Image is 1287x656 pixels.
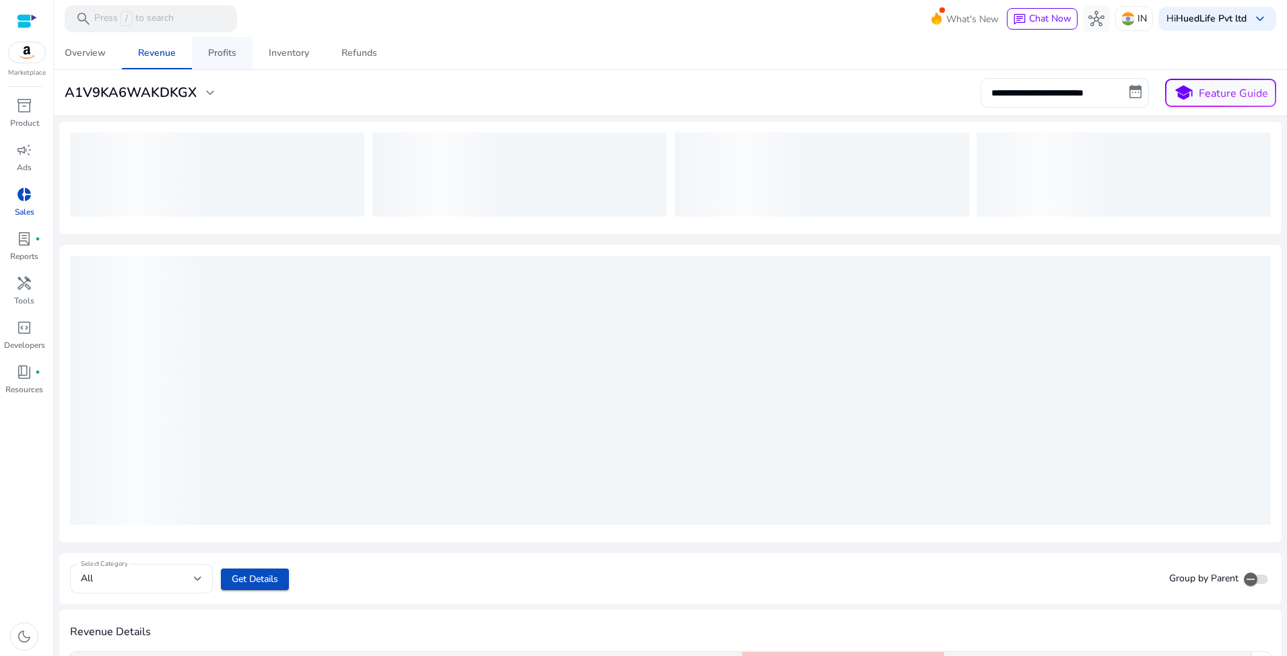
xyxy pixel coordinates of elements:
div: loading [70,256,1271,525]
mat-label: Select Category [81,559,128,569]
span: Chat Now [1029,12,1071,25]
span: expand_more [202,85,218,101]
div: Refunds [341,48,377,58]
span: fiber_manual_record [35,369,40,375]
div: loading [675,133,969,217]
p: Hi [1166,14,1247,24]
span: code_blocks [16,320,32,336]
span: search [75,11,92,27]
div: Inventory [269,48,309,58]
p: Tools [14,295,34,307]
div: loading [70,133,364,217]
span: handyman [16,275,32,291]
p: Reports [10,250,38,262]
h4: Revenue Details [70,626,1271,639]
div: Profits [208,48,236,58]
p: Press to search [94,11,174,26]
b: HuedLife Pvt ltd [1176,12,1247,25]
h3: A1V9KA6WAKDKGX [65,85,197,101]
span: fiber_manual_record [35,236,40,242]
span: Group by Parent [1169,572,1239,585]
img: in.svg [1121,12,1135,26]
span: campaign [16,142,32,158]
button: Get Details [221,569,289,590]
span: inventory_2 [16,98,32,114]
div: loading [977,133,1271,217]
span: Get Details [232,572,278,586]
span: dark_mode [16,628,32,645]
img: amazon.svg [9,42,45,63]
button: hub [1083,5,1110,32]
span: / [121,11,133,26]
p: Feature Guide [1199,85,1268,102]
span: What's New [946,7,999,31]
div: Revenue [138,48,176,58]
span: lab_profile [16,231,32,247]
div: loading [372,133,667,217]
span: hub [1088,11,1104,27]
span: All [81,572,93,585]
button: schoolFeature Guide [1165,79,1276,107]
p: IN [1137,7,1147,30]
span: school [1174,83,1193,103]
p: Sales [15,206,34,218]
button: chatChat Now [1007,8,1078,30]
p: Developers [4,339,45,351]
div: Overview [65,48,106,58]
span: book_4 [16,364,32,380]
p: Product [10,117,39,129]
p: Ads [17,161,32,174]
p: Marketplace [8,68,46,78]
span: keyboard_arrow_down [1252,11,1268,27]
span: donut_small [16,186,32,203]
p: Resources [5,384,43,396]
span: chat [1013,13,1026,26]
